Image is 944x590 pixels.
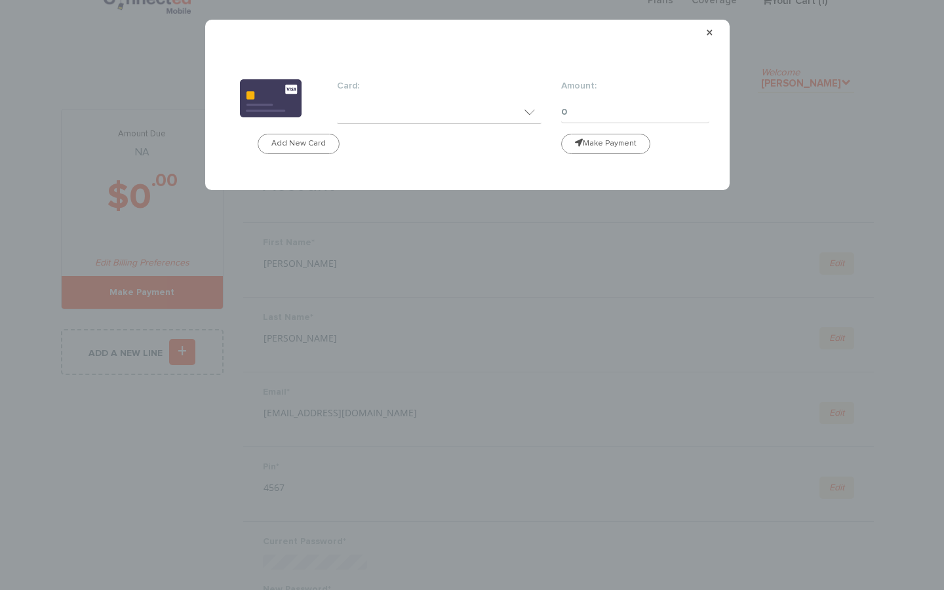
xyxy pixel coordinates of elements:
[706,26,713,40] span: ×
[561,134,650,154] button: Make Payment
[561,79,710,98] label: Amount:
[337,79,541,98] label: Card:
[878,527,944,590] iframe: Chat Widget
[561,101,710,123] input: Please Enter Amount
[258,134,340,154] button: Add New Card
[706,26,713,40] button: Close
